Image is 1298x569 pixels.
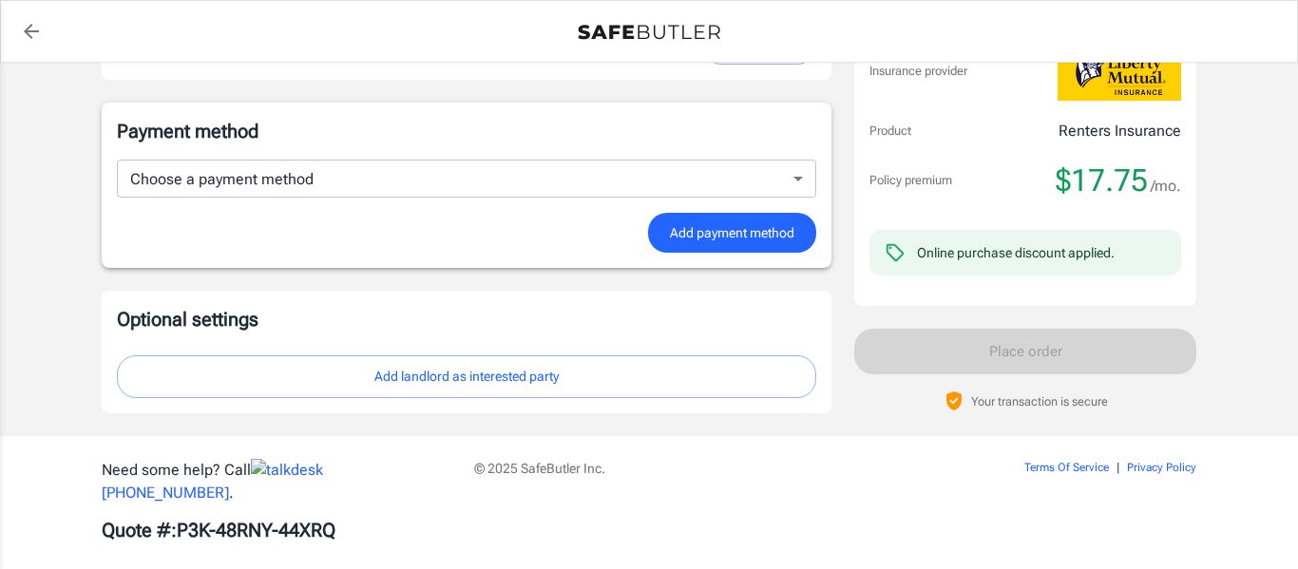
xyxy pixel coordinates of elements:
p: Policy premium [869,172,952,191]
img: talkdesk [251,459,323,482]
img: Back to quotes [578,25,720,40]
p: Renters Insurance [1059,120,1181,142]
p: Product [869,123,911,142]
button: Add landlord as interested party [117,355,816,398]
span: Add payment method [670,221,794,245]
p: Optional settings [117,306,816,332]
span: /mo. [1151,173,1181,199]
b: Quote #: P3K-48RNY-44XRQ [102,519,335,541]
span: $17.75 [1056,161,1148,199]
p: Insurance provider [869,62,967,81]
img: Liberty Mutual [1058,41,1181,101]
div: Online purchase discount applied. [917,243,1115,262]
p: Your transaction is secure [971,392,1108,410]
p: Payment method [117,118,816,144]
a: back to quotes [12,12,50,50]
p: © 2025 SafeButler Inc. [474,459,917,478]
button: Add payment method [648,213,816,254]
a: Terms Of Service [1024,461,1109,474]
p: Need some help? Call . [102,459,451,505]
a: Privacy Policy [1127,461,1196,474]
span: | [1117,461,1119,474]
